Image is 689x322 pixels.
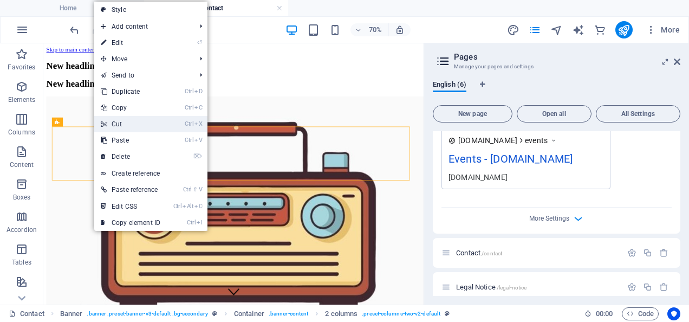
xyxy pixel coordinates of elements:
[94,165,207,182] a: Create reference
[197,39,202,46] i: ⏎
[234,307,264,320] span: Click to select. Double-click to edit
[94,132,167,149] a: CtrlVPaste
[94,100,167,116] a: CtrlCCopy
[94,35,167,51] a: ⏎Edit
[529,24,541,36] i: Pages (Ctrl+Alt+S)
[525,135,548,146] span: events
[9,291,35,299] p: Features
[433,80,680,101] div: Language Tabs
[601,111,675,117] span: All Settings
[185,88,193,95] i: Ctrl
[550,24,563,36] i: Navigator
[94,67,191,83] a: Send to
[454,52,680,62] h2: Pages
[185,104,193,111] i: Ctrl
[269,307,308,320] span: . banner-content
[643,248,652,257] div: Duplicate
[458,135,517,146] span: [DOMAIN_NAME]
[87,307,207,320] span: . banner .preset-banner-v3-default .bg-secondary
[482,250,502,256] span: /contact
[550,212,563,225] button: More Settings
[9,307,44,320] a: Click to cancel selection. Double-click to open Pages
[433,78,466,93] span: English (6)
[194,137,202,144] i: V
[60,307,450,320] nav: breadcrumb
[94,18,191,35] span: Add content
[641,21,684,38] button: More
[596,105,680,123] button: All Settings
[325,307,357,320] span: Click to select. Double-click to edit
[183,186,192,193] i: Ctrl
[94,2,207,18] a: Style
[507,24,519,36] i: Design (Ctrl+Alt+Y)
[517,105,591,123] button: Open all
[456,249,502,257] span: Contact
[193,186,198,193] i: ⇧
[584,307,613,320] h6: Session time
[68,23,81,36] button: undo
[187,219,196,226] i: Ctrl
[94,182,167,198] a: Ctrl⇧VPaste reference
[622,307,659,320] button: Code
[448,171,603,183] div: [DOMAIN_NAME]
[572,24,584,36] i: AI Writer
[94,51,191,67] span: Move
[12,258,31,267] p: Tables
[194,88,202,95] i: D
[94,149,167,165] a: ⌦Delete
[433,105,512,123] button: New page
[395,25,405,35] i: On resize automatically adjust zoom level to fit chosen device.
[615,21,633,38] button: publish
[173,203,182,210] i: Ctrl
[594,24,606,36] i: Commerce
[445,311,450,317] i: This element is a customizable preset
[183,203,193,210] i: Alt
[596,307,613,320] span: 00 00
[197,219,202,226] i: I
[667,307,680,320] button: Usercentrics
[94,215,167,231] a: CtrlICopy element ID
[8,95,36,104] p: Elements
[185,137,193,144] i: Ctrl
[8,63,35,72] p: Favorites
[194,203,202,210] i: C
[13,193,31,202] p: Boxes
[627,282,636,292] div: Settings
[456,283,526,291] span: Click to open page
[212,311,217,317] i: This element is a customizable preset
[350,23,389,36] button: 70%
[627,307,654,320] span: Code
[497,285,527,291] span: /legal-notice
[4,4,76,14] a: Skip to main content
[6,226,37,234] p: Accordion
[659,282,668,292] div: Remove
[646,24,680,35] span: More
[10,160,34,169] p: Content
[594,23,607,36] button: commerce
[453,284,622,291] div: Legal Notice/legal-notice
[94,198,167,215] a: CtrlAltCEdit CSS
[572,23,585,36] button: text_generator
[94,116,167,132] a: CtrlXCut
[362,307,440,320] span: . preset-columns-two-v2-default
[453,249,622,256] div: Contact/contact
[94,83,167,100] a: CtrlDDuplicate
[522,111,587,117] span: Open all
[603,310,605,318] span: :
[550,23,563,36] button: navigator
[194,120,202,127] i: X
[68,24,81,36] i: Undo: Delete elements (Ctrl+Z)
[659,248,668,257] div: Remove
[194,104,202,111] i: C
[617,24,630,36] i: Publish
[8,128,35,137] p: Columns
[367,23,384,36] h6: 70%
[529,23,542,36] button: pages
[193,153,202,160] i: ⌦
[643,282,652,292] div: Duplicate
[60,307,83,320] span: Click to select. Double-click to edit
[144,2,288,14] h4: Contact
[185,120,193,127] i: Ctrl
[448,151,603,172] div: Events - [DOMAIN_NAME]
[199,186,202,193] i: V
